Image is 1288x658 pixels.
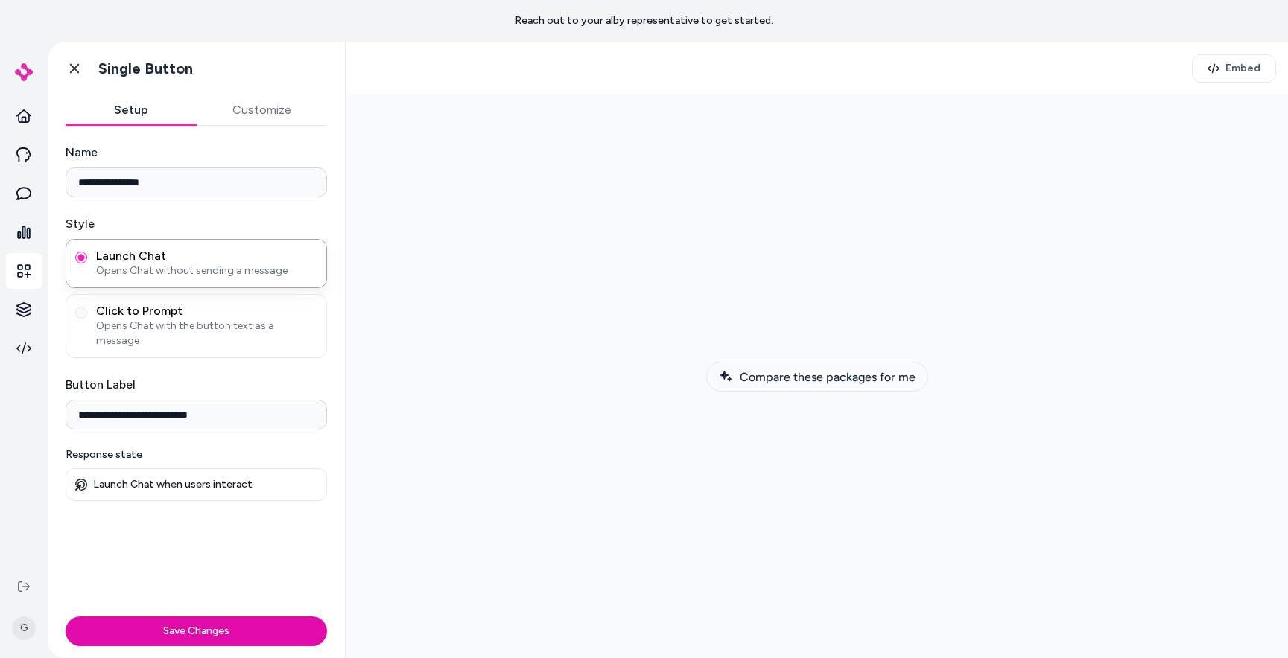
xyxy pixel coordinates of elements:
[12,616,36,640] span: G
[66,144,327,162] label: Name
[66,447,327,462] p: Response state
[98,60,193,78] h1: Single Button
[96,319,317,348] span: Opens Chat with the button text as a message
[197,95,328,125] button: Customize
[96,263,317,278] span: Opens Chat without sending a message
[96,249,317,263] span: Launch Chat
[515,13,773,28] p: Reach out to your alby representative to get started.
[66,616,327,646] button: Save Changes
[96,304,317,319] span: Click to Prompt
[15,63,33,81] img: alby Logo
[66,95,197,125] button: Setup
[66,215,327,233] label: Style
[75,307,87,319] button: Click to PromptOpens Chat with the button text as a message
[75,252,87,263] button: Launch ChatOpens Chat without sending a message
[1192,54,1276,83] button: Embed
[93,478,253,491] p: Launch Chat when users interact
[1225,61,1260,76] span: Embed
[9,604,39,652] button: G
[66,376,327,394] label: Button Label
